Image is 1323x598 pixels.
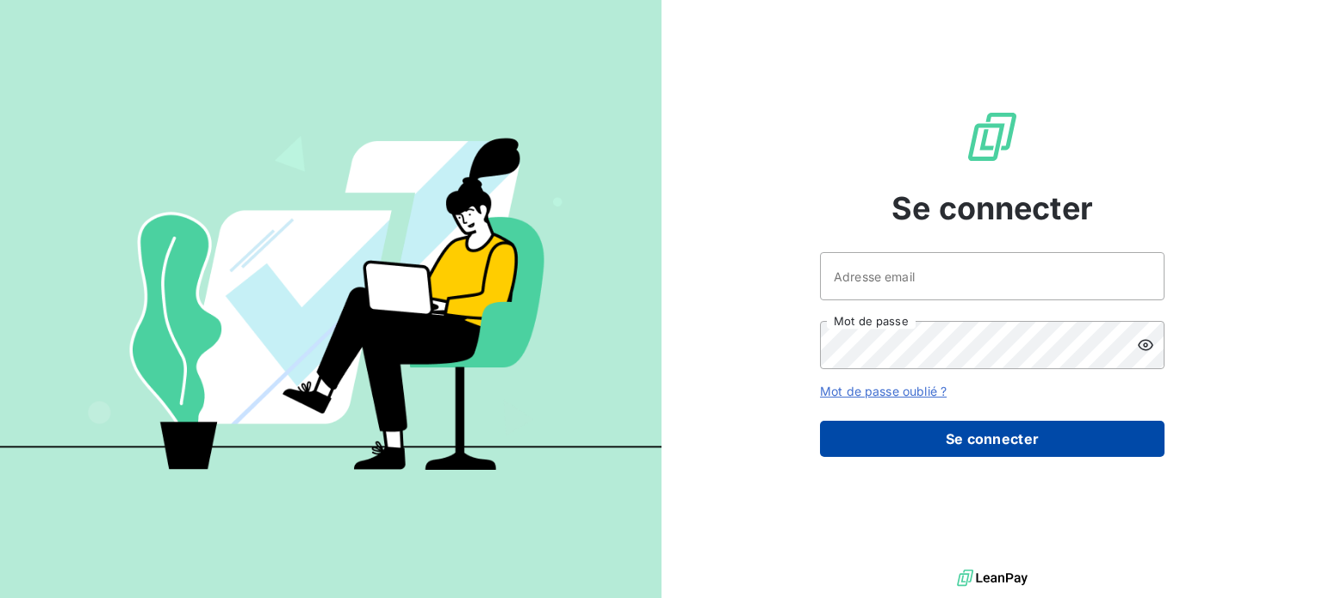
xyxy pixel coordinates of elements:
img: Logo LeanPay [965,109,1020,164]
input: placeholder [820,252,1165,300]
a: Mot de passe oublié ? [820,384,947,398]
button: Se connecter [820,421,1165,457]
span: Se connecter [891,185,1093,231]
img: logo [957,565,1028,591]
